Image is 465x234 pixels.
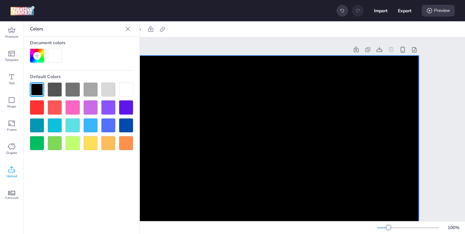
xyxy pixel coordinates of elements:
[9,81,15,86] span: Text
[422,5,455,16] div: Preview
[30,71,133,83] div: Default Colors
[7,127,16,132] span: Frame
[446,224,461,231] div: 100 %
[398,4,411,17] button: Export
[6,174,17,179] span: Upload
[5,57,18,63] span: Template
[5,34,18,39] span: Premium
[30,21,123,37] p: Colors
[10,6,35,15] img: logo Creative Maker
[374,4,387,17] button: Import
[30,37,133,49] div: Document colors
[5,195,18,200] span: Carousel
[70,46,349,53] div: Page 1
[7,104,16,109] span: Shape
[6,150,17,156] span: Graphic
